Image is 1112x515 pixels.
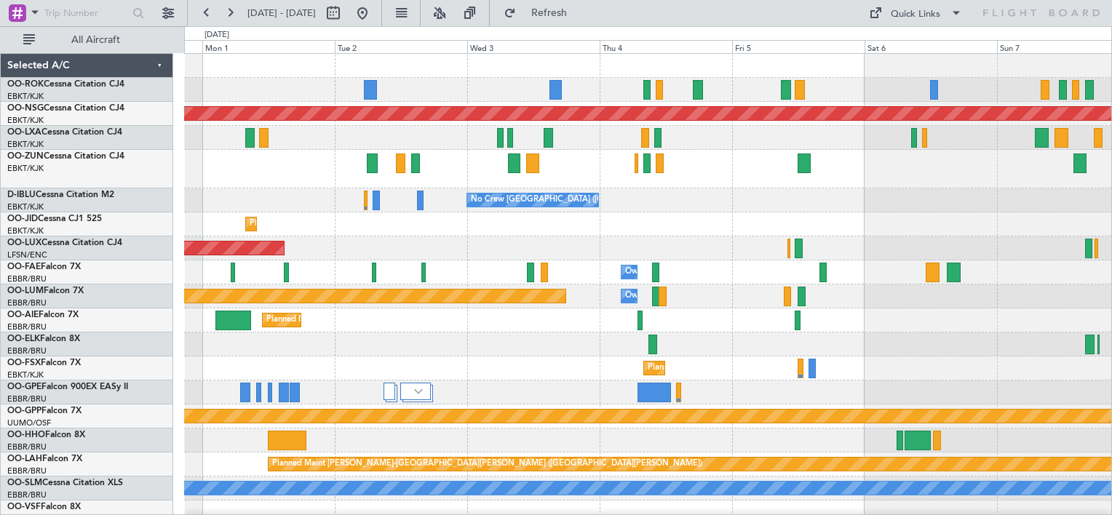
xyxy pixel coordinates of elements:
[204,29,229,41] div: [DATE]
[7,287,84,295] a: OO-LUMFalcon 7X
[7,335,80,343] a: OO-ELKFalcon 8X
[7,335,40,343] span: OO-ELK
[7,80,44,89] span: OO-ROK
[519,8,580,18] span: Refresh
[600,40,732,53] div: Thu 4
[7,455,82,463] a: OO-LAHFalcon 7X
[250,213,419,235] div: Planned Maint Kortrijk-[GEOGRAPHIC_DATA]
[7,466,47,476] a: EBBR/BRU
[7,215,102,223] a: OO-JIDCessna CJ1 525
[7,80,124,89] a: OO-ROKCessna Citation CJ4
[7,479,123,487] a: OO-SLMCessna Citation XLS
[732,40,865,53] div: Fri 5
[7,115,44,126] a: EBKT/KJK
[7,490,47,500] a: EBBR/BRU
[7,191,36,199] span: D-IBLU
[272,453,702,475] div: Planned Maint [PERSON_NAME]-[GEOGRAPHIC_DATA][PERSON_NAME] ([GEOGRAPHIC_DATA][PERSON_NAME])
[44,2,128,24] input: Trip Number
[266,309,496,331] div: Planned Maint [GEOGRAPHIC_DATA] ([GEOGRAPHIC_DATA])
[7,139,44,150] a: EBKT/KJK
[7,394,47,404] a: EBBR/BRU
[7,249,47,260] a: LFSN/ENC
[7,503,41,511] span: OO-VSF
[7,239,122,247] a: OO-LUXCessna Citation CJ4
[862,1,969,25] button: Quick Links
[7,128,41,137] span: OO-LXA
[7,128,122,137] a: OO-LXACessna Citation CJ4
[471,189,715,211] div: No Crew [GEOGRAPHIC_DATA] ([GEOGRAPHIC_DATA] National)
[865,40,997,53] div: Sat 6
[7,152,44,161] span: OO-ZUN
[891,7,940,22] div: Quick Links
[7,407,82,415] a: OO-GPPFalcon 7X
[7,407,41,415] span: OO-GPP
[7,383,41,391] span: OO-GPE
[414,388,423,394] img: arrow-gray.svg
[467,40,600,53] div: Wed 3
[7,455,42,463] span: OO-LAH
[7,298,47,308] a: EBBR/BRU
[7,287,44,295] span: OO-LUM
[7,311,39,319] span: OO-AIE
[7,322,47,332] a: EBBR/BRU
[7,104,124,113] a: OO-NSGCessna Citation CJ4
[7,104,44,113] span: OO-NSG
[7,263,81,271] a: OO-FAEFalcon 7X
[497,1,584,25] button: Refresh
[625,261,724,283] div: Owner Melsbroek Air Base
[7,201,44,212] a: EBKT/KJK
[202,40,335,53] div: Mon 1
[7,225,44,236] a: EBKT/KJK
[247,7,316,20] span: [DATE] - [DATE]
[7,442,47,452] a: EBBR/BRU
[7,418,51,428] a: UUMO/OSF
[7,503,81,511] a: OO-VSFFalcon 8X
[7,370,44,380] a: EBKT/KJK
[7,163,44,174] a: EBKT/KJK
[7,152,124,161] a: OO-ZUNCessna Citation CJ4
[7,346,47,356] a: EBBR/BRU
[7,274,47,284] a: EBBR/BRU
[38,35,154,45] span: All Aircraft
[625,285,724,307] div: Owner Melsbroek Air Base
[7,431,85,439] a: OO-HHOFalcon 8X
[16,28,158,52] button: All Aircraft
[7,263,41,271] span: OO-FAE
[7,431,45,439] span: OO-HHO
[7,91,44,102] a: EBKT/KJK
[7,215,38,223] span: OO-JID
[7,359,81,367] a: OO-FSXFalcon 7X
[7,359,41,367] span: OO-FSX
[335,40,467,53] div: Tue 2
[7,383,128,391] a: OO-GPEFalcon 900EX EASy II
[7,311,79,319] a: OO-AIEFalcon 7X
[7,239,41,247] span: OO-LUX
[7,479,42,487] span: OO-SLM
[7,191,114,199] a: D-IBLUCessna Citation M2
[648,357,817,379] div: Planned Maint Kortrijk-[GEOGRAPHIC_DATA]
